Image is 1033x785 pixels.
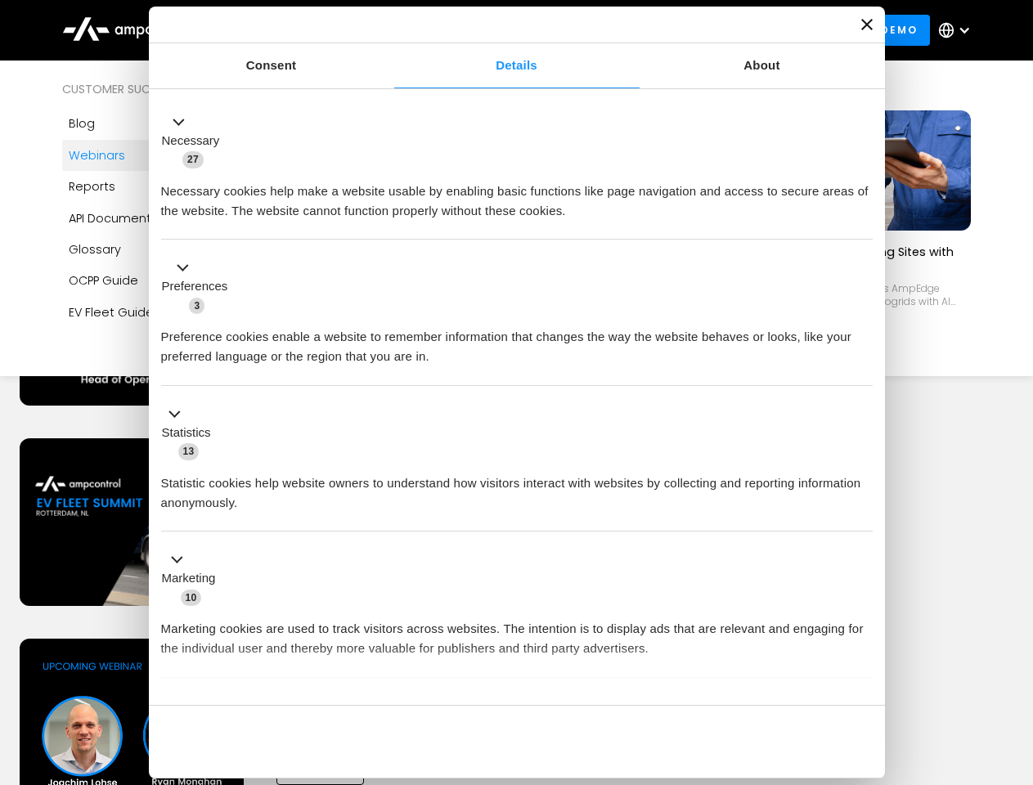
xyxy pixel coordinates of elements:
button: Preferences (3) [161,258,238,316]
div: EV Fleet Guide [69,303,154,321]
div: Statistic cookies help website owners to understand how visitors interact with websites by collec... [161,461,873,513]
a: EV Fleet Guide [62,297,265,328]
div: Webinars [69,146,125,164]
span: 13 [178,443,200,460]
div: OCPP Guide [69,271,138,289]
label: Statistics [162,424,211,442]
div: Marketing cookies are used to track visitors across websites. The intention is to display ads tha... [161,607,873,658]
label: Marketing [162,569,216,588]
div: Customer success [62,80,265,98]
div: Reports [69,177,115,195]
a: About [640,43,885,88]
button: Okay [637,718,872,765]
a: API Documentation [62,203,265,234]
span: 3 [189,298,204,314]
div: Glossary [69,240,121,258]
button: Necessary (27) [161,112,230,169]
button: Statistics (13) [161,404,221,461]
label: Necessary [162,132,220,150]
button: Unclassified (2) [161,696,295,716]
a: Details [394,43,640,88]
a: Glossary [62,234,265,265]
span: 10 [181,590,202,606]
div: API Documentation [69,209,182,227]
a: Webinars [62,140,265,171]
span: 2 [270,698,285,715]
div: Preference cookies enable a website to remember information that changes the way the website beha... [161,315,873,366]
label: Preferences [162,277,228,296]
a: Blog [62,108,265,139]
a: Consent [149,43,394,88]
div: Blog [69,114,95,132]
a: OCPP Guide [62,265,265,296]
div: Necessary cookies help make a website usable by enabling basic functions like page navigation and... [161,169,873,221]
button: Marketing (10) [161,550,226,608]
span: 27 [182,151,204,168]
a: Reports [62,171,265,202]
button: Close banner [861,19,873,30]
